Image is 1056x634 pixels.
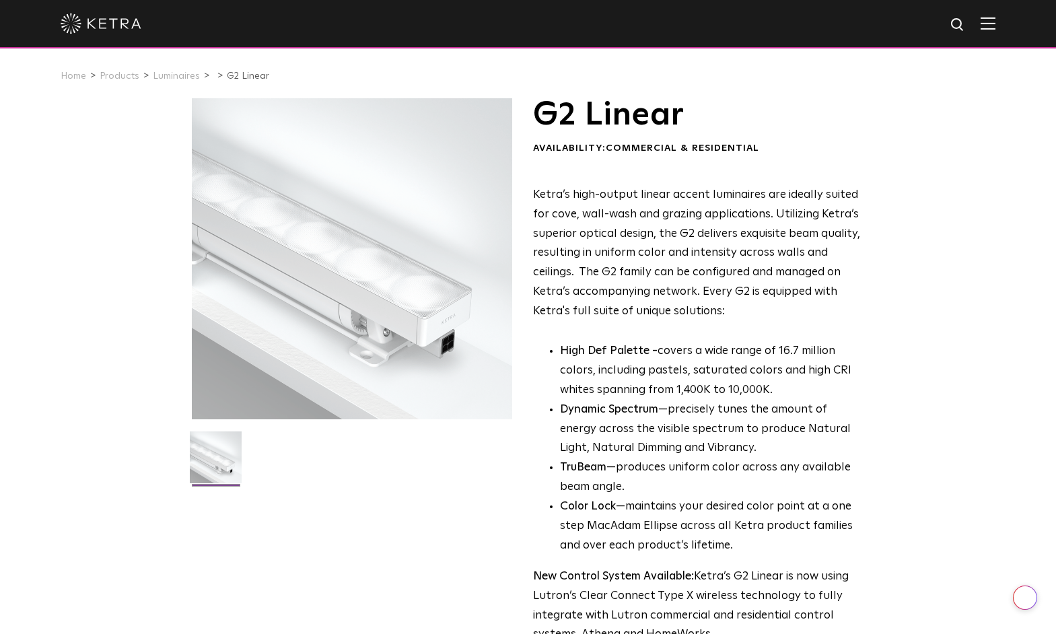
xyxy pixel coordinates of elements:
a: G2 Linear [227,71,269,81]
li: —precisely tunes the amount of energy across the visible spectrum to produce Natural Light, Natur... [560,400,861,459]
div: Availability: [533,142,861,155]
h1: G2 Linear [533,98,861,132]
a: Home [61,71,86,81]
strong: New Control System Available: [533,571,694,582]
a: Luminaires [153,71,200,81]
a: Products [100,71,139,81]
img: Hamburger%20Nav.svg [981,17,995,30]
p: Ketra’s high-output linear accent luminaires are ideally suited for cove, wall-wash and grazing a... [533,186,861,322]
img: ketra-logo-2019-white [61,13,141,34]
li: —produces uniform color across any available beam angle. [560,458,861,497]
img: G2-Linear-2021-Web-Square [190,431,242,493]
strong: High Def Palette - [560,345,658,357]
span: Commercial & Residential [606,143,759,153]
li: —maintains your desired color point at a one step MacAdam Ellipse across all Ketra product famili... [560,497,861,556]
strong: Dynamic Spectrum [560,404,658,415]
strong: TruBeam [560,462,606,473]
p: covers a wide range of 16.7 million colors, including pastels, saturated colors and high CRI whit... [560,342,861,400]
img: search icon [950,17,966,34]
strong: Color Lock [560,501,616,512]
